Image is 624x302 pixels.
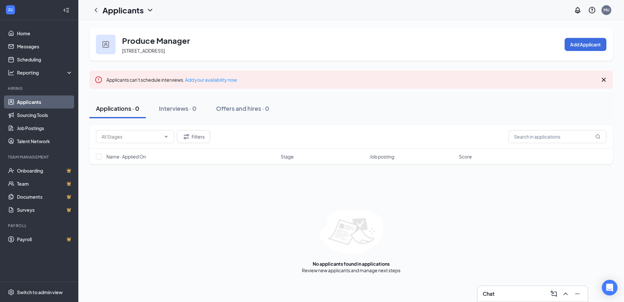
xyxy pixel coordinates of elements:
[182,133,190,141] svg: Filter
[600,76,608,84] svg: Cross
[177,130,210,143] button: Filter Filters
[565,38,606,51] button: Add Applicant
[320,210,383,254] img: empty-state
[595,134,601,139] svg: MagnifyingGlass
[8,223,71,228] div: Payroll
[122,48,165,54] span: [STREET_ADDRESS]
[17,177,73,190] a: TeamCrown
[102,41,109,48] img: user icon
[96,104,139,112] div: Applications · 0
[602,280,617,295] div: Open Intercom Messenger
[8,69,14,76] svg: Analysis
[281,153,294,160] span: Stage
[17,95,73,109] a: Applicants
[146,6,154,14] svg: ChevronDown
[17,190,73,203] a: DocumentsCrown
[17,135,73,148] a: Talent Network
[95,76,102,84] svg: Error
[17,109,73,122] a: Sourcing Tools
[216,104,269,112] div: Offers and hires · 0
[185,77,237,83] a: Add your availability now
[106,77,237,83] span: Applicants can't schedule interviews.
[572,289,583,299] button: Minimize
[573,290,581,298] svg: Minimize
[164,134,169,139] svg: ChevronDown
[106,153,146,160] span: Name · Applied On
[101,133,161,140] input: All Stages
[92,6,100,14] svg: ChevronLeft
[483,290,494,297] h3: Chat
[17,69,73,76] div: Reporting
[17,122,73,135] a: Job Postings
[549,289,559,299] button: ComposeMessage
[603,7,610,13] div: MU
[63,7,70,13] svg: Collapse
[17,40,73,53] a: Messages
[313,260,390,267] div: No applicants found in applications
[370,153,394,160] span: Job posting
[102,5,144,16] h1: Applicants
[8,289,14,295] svg: Settings
[560,289,571,299] button: ChevronUp
[17,27,73,40] a: Home
[574,6,582,14] svg: Notifications
[588,6,596,14] svg: QuestionInfo
[17,233,73,246] a: PayrollCrown
[7,7,14,13] svg: WorkstreamLogo
[459,153,472,160] span: Score
[550,290,558,298] svg: ComposeMessage
[159,104,196,112] div: Interviews · 0
[302,267,400,274] div: Review new applicants and manage next steps
[562,290,569,298] svg: ChevronUp
[17,289,63,295] div: Switch to admin view
[17,164,73,177] a: OnboardingCrown
[508,130,606,143] input: Search in applications
[8,86,71,91] div: Hiring
[8,154,71,160] div: Team Management
[122,35,190,46] h3: Produce Manager
[17,203,73,216] a: SurveysCrown
[17,53,73,66] a: Scheduling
